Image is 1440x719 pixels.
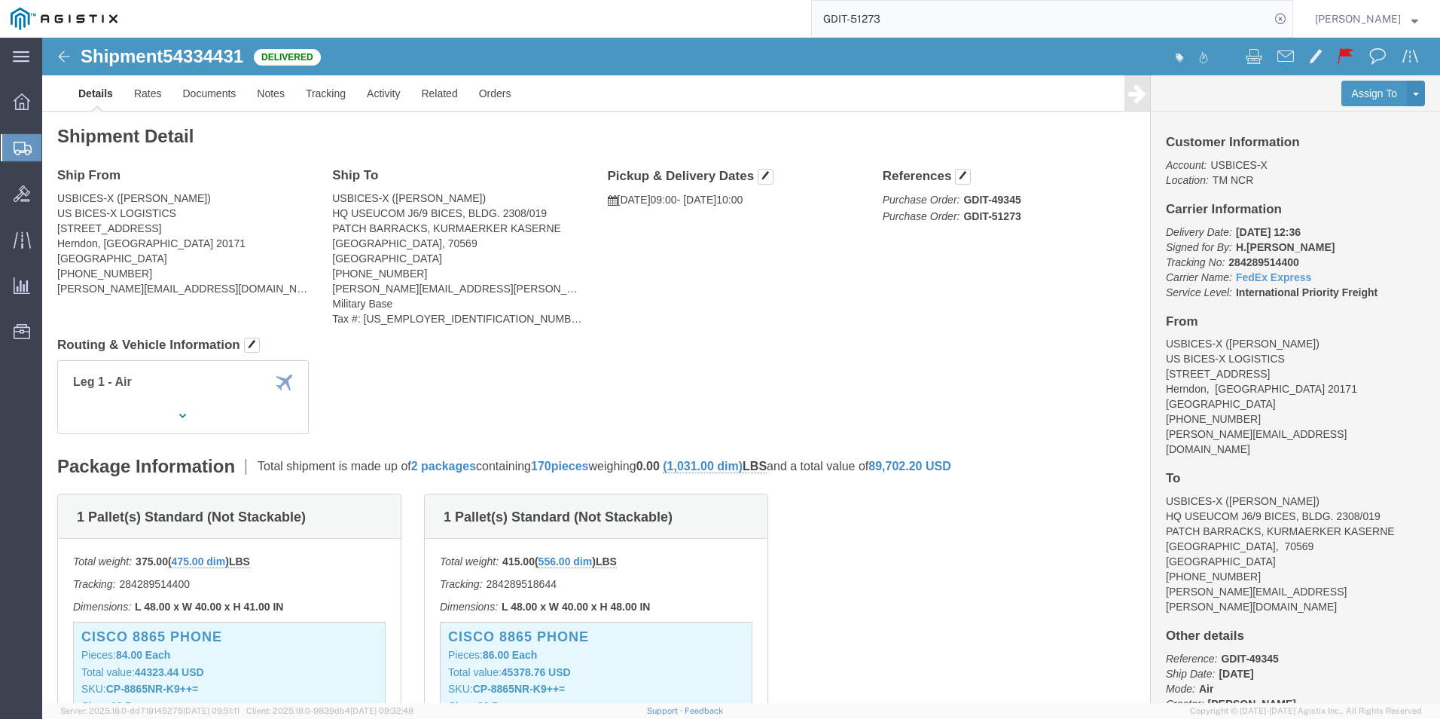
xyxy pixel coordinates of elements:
[647,706,685,715] a: Support
[350,706,413,715] span: [DATE] 09:32:48
[60,706,239,715] span: Server: 2025.18.0-dd719145275
[1315,11,1401,27] span: Feras Saleh
[11,8,117,30] img: logo
[183,706,239,715] span: [DATE] 09:51:11
[1314,10,1419,28] button: [PERSON_NAME]
[685,706,723,715] a: Feedback
[1190,705,1422,717] span: Copyright © [DATE]-[DATE] Agistix Inc., All Rights Reserved
[42,38,1440,703] iframe: FS Legacy Container
[246,706,413,715] span: Client: 2025.18.0-9839db4
[812,1,1270,37] input: Search for shipment number, reference number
